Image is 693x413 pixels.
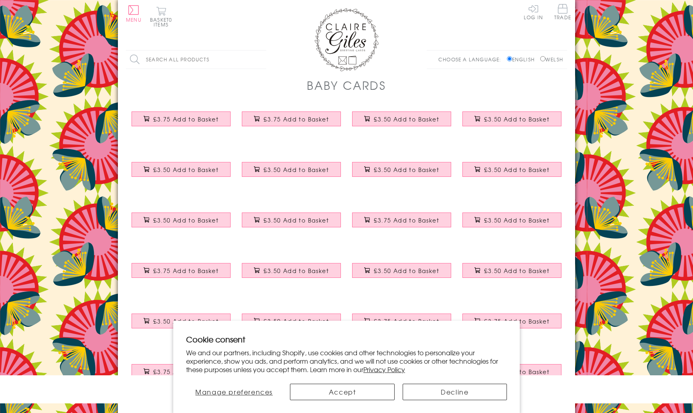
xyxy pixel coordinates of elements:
[132,314,231,328] button: £3.50 Add to Basket
[363,364,405,374] a: Privacy Policy
[484,166,549,174] span: £3.50 Add to Basket
[484,216,549,224] span: £3.50 Add to Basket
[352,111,452,126] button: £3.50 Add to Basket
[126,5,142,22] button: Menu
[462,263,562,278] button: £3.50 Add to Basket
[132,162,231,177] button: £3.50 Add to Basket
[236,308,346,342] a: Baby Card, Welcome to the world little brother, Embellished with a padded star £3.50 Add to Basket
[507,56,539,63] label: English
[403,384,507,400] button: Decline
[462,314,562,328] button: £3.75 Add to Basket
[484,267,549,275] span: £3.50 Add to Basket
[132,111,231,126] button: £3.75 Add to Basket
[374,317,439,325] span: £3.75 Add to Basket
[457,206,567,241] a: Baby Card, Yellow Stripes, Hello Baby Twins £3.50 Add to Basket
[186,348,507,373] p: We and our partners, including Shopify, use cookies and other technologies to personalize your ex...
[346,257,457,292] a: Baby Card, Blue Star, Baby Boy Congratulations, Embellished with a padded star £3.50 Add to Basket
[132,213,231,227] button: £3.50 Add to Basket
[554,4,571,20] span: Trade
[150,6,172,27] button: Basket0 items
[352,263,452,278] button: £3.50 Add to Basket
[153,216,219,224] span: £3.50 Add to Basket
[126,358,236,393] a: Christmas Card, Robin family, Baby's First Christmas, Pompom Embellished £3.75 Add to Basket
[126,156,236,190] a: Baby Naming Card, Pink Stars, Embellished with a shiny padded star £3.50 Add to Basket
[314,8,379,71] img: Claire Giles Greetings Cards
[242,263,341,278] button: £3.50 Add to Basket
[457,308,567,342] a: Christmas Card, Baby Happy 1st Christmas, Embellished with colourful pompoms £3.75 Add to Basket
[242,111,341,126] button: £3.75 Add to Basket
[153,115,219,123] span: £3.75 Add to Basket
[462,111,562,126] button: £3.50 Add to Basket
[346,156,457,190] a: Baby Card, Pink Flowers, Baby Girl, Embossed and Foiled text £3.50 Add to Basket
[126,105,236,140] a: Baby Card, Flowers, Leaving to Have a Baby Good Luck, Embellished with pompoms £3.75 Add to Basket
[290,384,394,400] button: Accept
[242,314,341,328] button: £3.50 Add to Basket
[457,257,567,292] a: Baby Card, Blue Bunting, Beautiful bouncing brand new Baby Boy £3.50 Add to Basket
[236,156,346,190] a: Baby Card, On your naming day with love, Embellished with a padded star £3.50 Add to Basket
[126,257,236,292] a: Baby Card, Pink Heart, Baby Girl, Embellished with colourful pompoms £3.75 Add to Basket
[154,16,172,28] span: 0 items
[132,263,231,278] button: £3.75 Add to Basket
[242,213,341,227] button: £3.50 Add to Basket
[352,314,452,328] button: £3.75 Add to Basket
[186,334,507,345] h2: Cookie consent
[507,56,512,61] input: English
[195,387,273,397] span: Manage preferences
[346,105,457,140] a: Baby Christening Card, Pink Hearts, fabric butterfly Embellished £3.50 Add to Basket
[153,166,219,174] span: £3.50 Add to Basket
[186,384,282,400] button: Manage preferences
[540,56,563,63] label: Welsh
[438,56,505,63] p: Choose a language:
[153,267,219,275] span: £3.75 Add to Basket
[126,206,236,241] a: Baby Card, Blue Shoes, Baby Boy, Congratulations, Embossed and Foiled text £3.50 Add to Basket
[263,115,329,123] span: £3.75 Add to Basket
[126,308,236,342] a: Baby Card, Welcome to the world little sister, Embellished with a padded star £3.50 Add to Basket
[242,162,341,177] button: £3.50 Add to Basket
[263,216,329,224] span: £3.50 Add to Basket
[457,105,567,140] a: Baby Christening Card, Blue Stars, Embellished with a padded star £3.50 Add to Basket
[457,156,567,190] a: Baby Card, Pink Shoes, Baby Girl, Congratulations, Embossed and Foiled text £3.50 Add to Basket
[258,51,266,69] input: Search
[307,77,386,93] h1: Baby Cards
[524,4,543,20] a: Log In
[374,115,439,123] span: £3.50 Add to Basket
[236,105,346,140] a: Baby Card, Colour Dots, Mum and Dad to Be Good Luck, Embellished with pompoms £3.75 Add to Basket
[374,166,439,174] span: £3.50 Add to Basket
[462,162,562,177] button: £3.50 Add to Basket
[132,364,231,379] button: £3.75 Add to Basket
[263,166,329,174] span: £3.50 Add to Basket
[263,317,329,325] span: £3.50 Add to Basket
[126,16,142,23] span: Menu
[374,216,439,224] span: £3.75 Add to Basket
[484,115,549,123] span: £3.50 Add to Basket
[346,308,457,342] a: Christmas Card, Bauble, Baby's First Christmas, Tassel Embellished £3.75 Add to Basket
[263,267,329,275] span: £3.50 Add to Basket
[484,317,549,325] span: £3.75 Add to Basket
[236,257,346,292] a: Baby Card, Mobile, Baby Girl Congratulations £3.50 Add to Basket
[540,56,545,61] input: Welsh
[374,267,439,275] span: £3.50 Add to Basket
[153,368,219,376] span: £3.75 Add to Basket
[126,51,266,69] input: Search all products
[462,213,562,227] button: £3.50 Add to Basket
[352,213,452,227] button: £3.75 Add to Basket
[554,4,571,21] a: Trade
[346,206,457,241] a: Baby Card, Blue Heart, Baby Boy, Embellished with colourful pompoms £3.75 Add to Basket
[236,206,346,241] a: Baby Card, Sleeping Fox, Baby Boy Congratulations £3.50 Add to Basket
[352,162,452,177] button: £3.50 Add to Basket
[153,317,219,325] span: £3.50 Add to Basket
